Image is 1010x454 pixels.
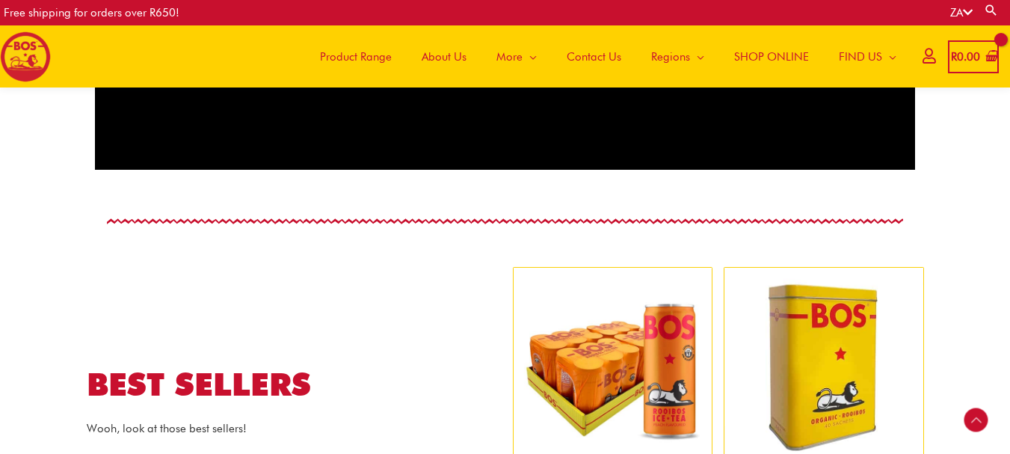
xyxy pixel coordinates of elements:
[636,25,719,88] a: Regions
[87,364,498,405] h2: BEST SELLERS
[481,25,552,88] a: More
[87,420,468,438] p: Wooh, look at those best sellers!
[984,3,999,17] a: Search button
[950,6,973,19] a: ZA
[719,25,824,88] a: SHOP ONLINE
[651,34,690,79] span: Regions
[422,34,466,79] span: About Us
[552,25,636,88] a: Contact Us
[496,34,523,79] span: More
[320,34,392,79] span: Product Range
[951,50,980,64] bdi: 0.00
[294,25,911,88] nav: Site Navigation
[839,34,882,79] span: FIND US
[948,40,999,74] a: View Shopping Cart, empty
[567,34,621,79] span: Contact Us
[407,25,481,88] a: About Us
[734,34,809,79] span: SHOP ONLINE
[951,50,957,64] span: R
[305,25,407,88] a: Product Range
